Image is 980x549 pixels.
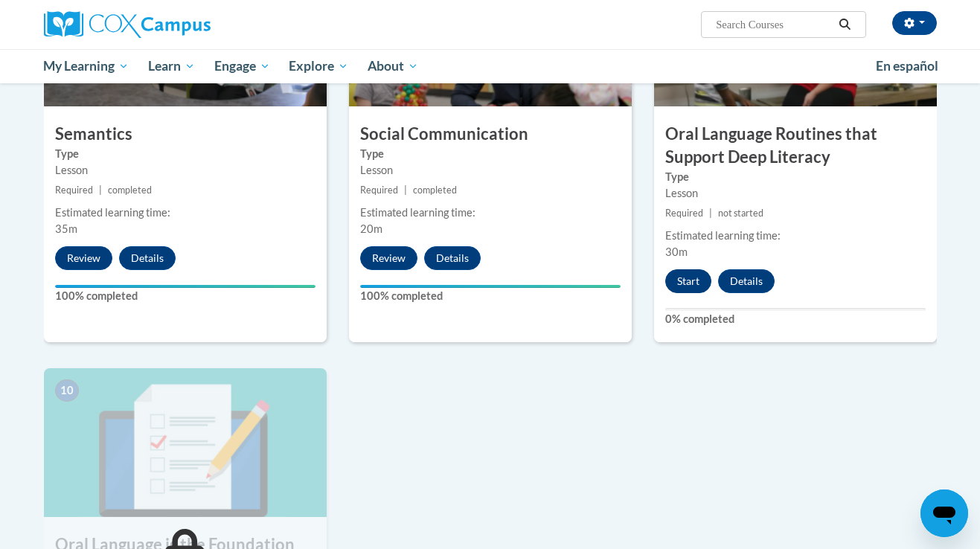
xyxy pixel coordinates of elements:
[866,51,948,82] a: En español
[99,184,102,196] span: |
[360,162,621,179] div: Lesson
[55,379,79,402] span: 10
[665,269,711,293] button: Start
[368,57,418,75] span: About
[360,222,382,235] span: 20m
[44,368,327,517] img: Course Image
[55,246,112,270] button: Review
[279,49,358,83] a: Explore
[920,489,968,537] iframe: Button to launch messaging window
[360,146,621,162] label: Type
[34,49,139,83] a: My Learning
[55,288,316,304] label: 100% completed
[714,16,833,33] input: Search Courses
[214,57,270,75] span: Engage
[665,311,926,327] label: 0% completed
[55,162,316,179] div: Lesson
[360,205,621,221] div: Estimated learning time:
[360,246,417,270] button: Review
[833,16,856,33] button: Search
[718,269,775,293] button: Details
[360,288,621,304] label: 100% completed
[424,246,481,270] button: Details
[138,49,205,83] a: Learn
[289,57,348,75] span: Explore
[148,57,195,75] span: Learn
[718,208,763,219] span: not started
[360,184,398,196] span: Required
[43,57,129,75] span: My Learning
[44,11,327,38] a: Cox Campus
[44,123,327,146] h3: Semantics
[665,228,926,244] div: Estimated learning time:
[55,205,316,221] div: Estimated learning time:
[876,58,938,74] span: En español
[665,245,688,258] span: 30m
[22,49,959,83] div: Main menu
[108,184,152,196] span: completed
[665,169,926,185] label: Type
[55,285,316,288] div: Your progress
[665,208,703,219] span: Required
[360,285,621,288] div: Your progress
[654,123,937,169] h3: Oral Language Routines that Support Deep Literacy
[413,184,457,196] span: completed
[55,222,77,235] span: 35m
[205,49,280,83] a: Engage
[709,208,712,219] span: |
[665,185,926,202] div: Lesson
[55,146,316,162] label: Type
[404,184,407,196] span: |
[55,184,93,196] span: Required
[349,123,632,146] h3: Social Communication
[44,11,211,38] img: Cox Campus
[892,11,937,35] button: Account Settings
[119,246,176,270] button: Details
[358,49,428,83] a: About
